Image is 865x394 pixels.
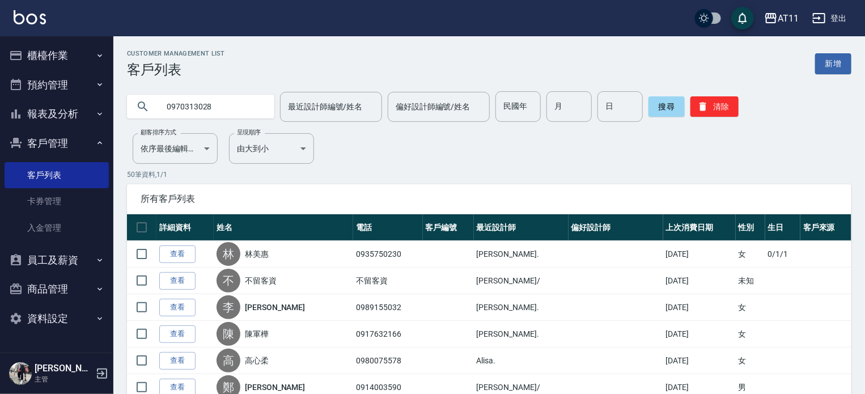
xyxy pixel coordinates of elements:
[5,274,109,304] button: 商品管理
[663,294,736,321] td: [DATE]
[736,241,765,268] td: 女
[159,325,196,343] a: 查看
[474,214,569,241] th: 最近設計師
[353,214,422,241] th: 電話
[5,70,109,100] button: 預約管理
[353,294,422,321] td: 0989155032
[245,355,269,366] a: 高心柔
[778,11,799,26] div: AT11
[127,170,851,180] p: 50 筆資料, 1 / 1
[353,268,422,294] td: 不留客資
[156,214,214,241] th: 詳細資料
[690,96,739,117] button: 清除
[736,268,765,294] td: 未知
[141,193,838,205] span: 所有客戶列表
[217,349,240,372] div: 高
[217,269,240,293] div: 不
[765,241,801,268] td: 0/1/1
[159,91,265,122] input: 搜尋關鍵字
[245,382,305,393] a: [PERSON_NAME]
[423,214,474,241] th: 客戶編號
[5,215,109,241] a: 入金管理
[736,294,765,321] td: 女
[569,214,663,241] th: 偏好設計師
[229,133,314,164] div: 由大到小
[237,128,261,137] label: 呈現順序
[14,10,46,24] img: Logo
[648,96,685,117] button: 搜尋
[731,7,754,29] button: save
[5,245,109,275] button: 員工及薪資
[474,321,569,348] td: [PERSON_NAME].
[663,348,736,374] td: [DATE]
[159,299,196,316] a: 查看
[353,348,422,374] td: 0980075578
[474,241,569,268] td: [PERSON_NAME].
[808,8,851,29] button: 登出
[141,128,176,137] label: 顧客排序方式
[736,214,765,241] th: 性別
[217,322,240,346] div: 陳
[245,275,277,286] a: 不留客資
[5,162,109,188] a: 客戶列表
[127,62,225,78] h3: 客戶列表
[5,304,109,333] button: 資料設定
[815,53,851,74] a: 新增
[760,7,803,30] button: AT11
[9,362,32,385] img: Person
[5,41,109,70] button: 櫃檯作業
[765,214,801,241] th: 生日
[159,272,196,290] a: 查看
[800,214,851,241] th: 客戶來源
[217,295,240,319] div: 李
[663,214,736,241] th: 上次消費日期
[35,374,92,384] p: 主管
[736,348,765,374] td: 女
[474,268,569,294] td: [PERSON_NAME]/
[245,328,269,340] a: 陳軍樺
[133,133,218,164] div: 依序最後編輯時間
[159,245,196,263] a: 查看
[5,188,109,214] a: 卡券管理
[474,348,569,374] td: Alisa.
[663,321,736,348] td: [DATE]
[35,363,92,374] h5: [PERSON_NAME].
[663,268,736,294] td: [DATE]
[127,50,225,57] h2: Customer Management List
[5,129,109,158] button: 客戶管理
[663,241,736,268] td: [DATE]
[214,214,353,241] th: 姓名
[353,241,422,268] td: 0935750230
[353,321,422,348] td: 0917632166
[245,302,305,313] a: [PERSON_NAME]
[5,99,109,129] button: 報表及分析
[474,294,569,321] td: [PERSON_NAME].
[245,248,269,260] a: 林美惠
[217,242,240,266] div: 林
[159,352,196,370] a: 查看
[736,321,765,348] td: 女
